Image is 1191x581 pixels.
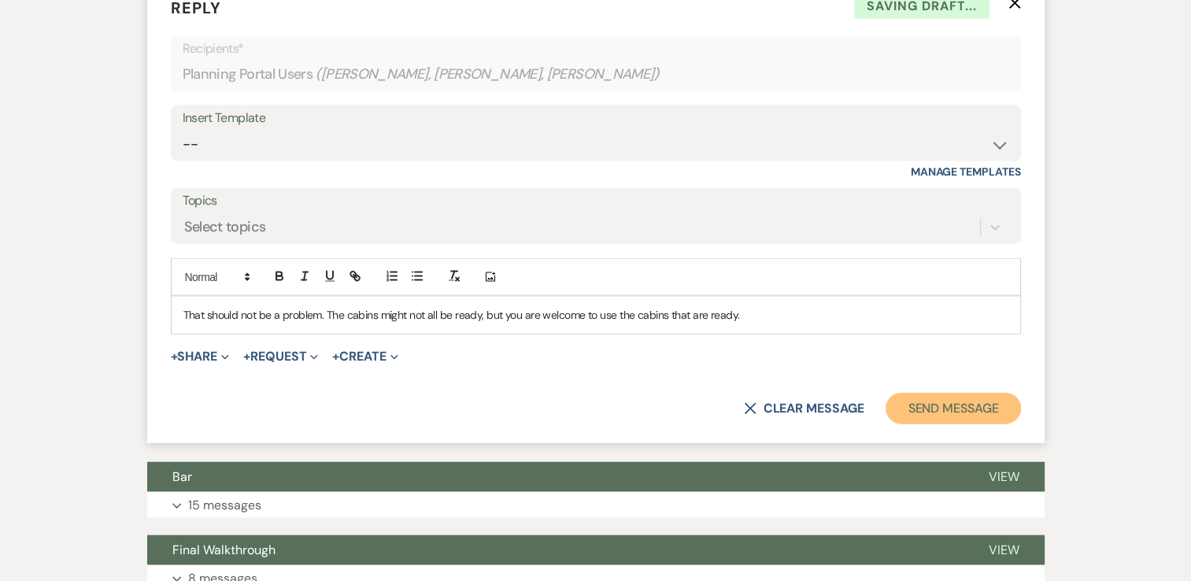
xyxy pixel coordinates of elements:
span: Final Walkthrough [172,542,276,558]
button: Share [171,350,230,363]
div: Insert Template [183,107,1009,130]
button: Request [243,350,318,363]
button: View [964,462,1045,492]
button: Clear message [744,402,864,415]
span: + [171,350,178,363]
p: That should not be a problem. The cabins might not all be ready, but you are welcome to use the c... [183,306,1008,324]
button: Create [332,350,398,363]
button: 15 messages [147,492,1045,519]
p: 15 messages [188,495,261,516]
label: Topics [183,190,1009,213]
span: + [243,350,250,363]
span: + [332,350,339,363]
button: Bar [147,462,964,492]
div: Select topics [184,217,266,239]
span: Bar [172,468,192,485]
span: View [989,468,1019,485]
a: Manage Templates [911,165,1021,179]
button: Final Walkthrough [147,535,964,565]
p: Recipients* [183,39,1009,59]
button: View [964,535,1045,565]
div: Planning Portal Users [183,59,1009,90]
span: ( [PERSON_NAME], [PERSON_NAME], [PERSON_NAME] ) [316,64,660,85]
span: View [989,542,1019,558]
button: Send Message [886,393,1020,424]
